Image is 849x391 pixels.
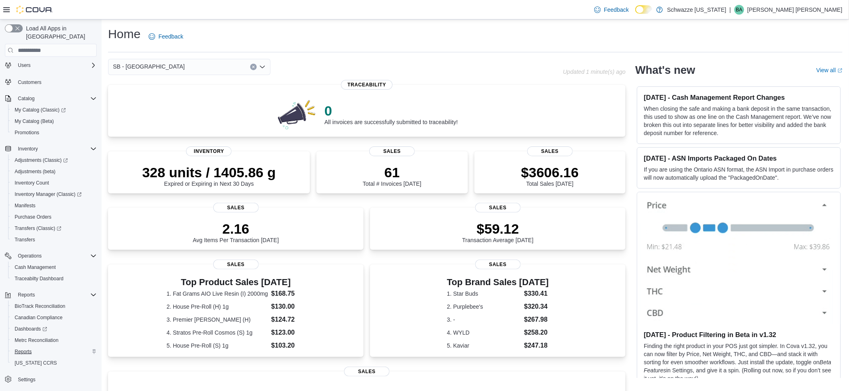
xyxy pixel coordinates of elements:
[167,329,268,337] dt: 4. Stratos Pre-Roll Cosmos (S) 1g
[447,316,521,324] dt: 3. -
[15,129,39,136] span: Promotions
[250,64,257,70] button: Clear input
[15,214,52,220] span: Purchase Orders
[15,326,47,332] span: Dashboards
[15,118,54,125] span: My Catalog (Beta)
[527,146,573,156] span: Sales
[11,128,97,137] span: Promotions
[15,77,45,87] a: Customers
[524,302,549,312] dd: $320.34
[15,60,34,70] button: Users
[259,64,266,70] button: Open list of options
[271,289,305,299] dd: $168.75
[8,223,100,234] a: Transfers (Classic)
[11,347,35,357] a: Reports
[524,341,549,350] dd: $247.18
[167,290,268,298] dt: 1. Fat Grams AIO Live Resin (I) 2000mg
[11,167,97,176] span: Adjustments (beta)
[15,60,97,70] span: Users
[113,62,185,71] span: SB - [GEOGRAPHIC_DATA]
[325,103,458,119] p: 0
[667,5,726,15] p: Schwazze [US_STATE]
[635,5,652,14] input: Dark Mode
[15,275,63,282] span: Traceabilty Dashboard
[447,290,521,298] dt: 1. Star Buds
[11,235,97,245] span: Transfers
[11,335,62,345] a: Metrc Reconciliation
[18,253,42,259] span: Operations
[838,68,843,73] svg: External link
[521,164,579,187] div: Total Sales [DATE]
[15,251,97,261] span: Operations
[271,302,305,312] dd: $130.00
[8,104,100,116] a: My Catalog (Classic)
[15,107,66,113] span: My Catalog (Classic)
[524,315,549,324] dd: $267.98
[15,225,61,232] span: Transfers (Classic)
[11,105,97,115] span: My Catalog (Classic)
[271,341,305,350] dd: $103.20
[734,5,744,15] div: Brandon Allen Benoit
[2,143,100,155] button: Inventory
[18,62,30,69] span: Users
[11,116,57,126] a: My Catalog (Beta)
[11,324,50,334] a: Dashboards
[167,277,305,287] h3: Top Product Sales [DATE]
[11,274,97,284] span: Traceabilty Dashboard
[369,146,415,156] span: Sales
[747,5,843,15] p: [PERSON_NAME] [PERSON_NAME]
[2,289,100,301] button: Reports
[213,260,259,269] span: Sales
[447,342,521,350] dt: 5. Kaviar
[8,346,100,357] button: Reports
[11,128,43,137] a: Promotions
[2,374,100,385] button: Settings
[15,374,97,385] span: Settings
[11,178,97,188] span: Inventory Count
[11,313,97,322] span: Canadian Compliance
[193,221,279,237] p: 2.16
[817,67,843,73] a: View allExternal link
[591,2,632,18] a: Feedback
[8,200,100,211] button: Manifests
[167,316,268,324] dt: 3. Premier [PERSON_NAME] (H)
[11,212,55,222] a: Purchase Orders
[11,223,65,233] a: Transfers (Classic)
[167,342,268,350] dt: 5. House Pre-Roll (S) 1g
[462,221,534,237] p: $59.12
[447,303,521,311] dt: 2. Purplebee's
[344,367,390,376] span: Sales
[15,144,97,154] span: Inventory
[8,312,100,323] button: Canadian Compliance
[8,166,100,177] button: Adjustments (beta)
[8,234,100,245] button: Transfers
[18,146,38,152] span: Inventory
[644,342,834,382] p: Finding the right product in your POS just got simpler. In Cova v1.32, you can now filter by Pric...
[462,221,534,243] div: Transaction Average [DATE]
[142,164,276,187] div: Expired or Expiring in Next 30 Days
[15,337,58,344] span: Metrc Reconciliation
[18,292,35,298] span: Reports
[15,290,38,300] button: Reports
[475,260,521,269] span: Sales
[158,32,183,41] span: Feedback
[15,202,35,209] span: Manifests
[23,24,97,41] span: Load All Apps in [GEOGRAPHIC_DATA]
[8,116,100,127] button: My Catalog (Beta)
[8,262,100,273] button: Cash Management
[8,177,100,189] button: Inventory Count
[604,6,629,14] span: Feedback
[475,203,521,213] span: Sales
[11,301,69,311] a: BioTrack Reconciliation
[15,144,41,154] button: Inventory
[644,165,834,182] p: If you are using the Ontario ASN format, the ASN Import in purchase orders will now automatically...
[15,303,65,309] span: BioTrack Reconciliation
[11,347,97,357] span: Reports
[11,262,59,272] a: Cash Management
[15,314,63,321] span: Canadian Compliance
[524,328,549,337] dd: $258.20
[563,69,626,75] p: Updated 1 minute(s) ago
[15,236,35,243] span: Transfers
[15,264,56,271] span: Cash Management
